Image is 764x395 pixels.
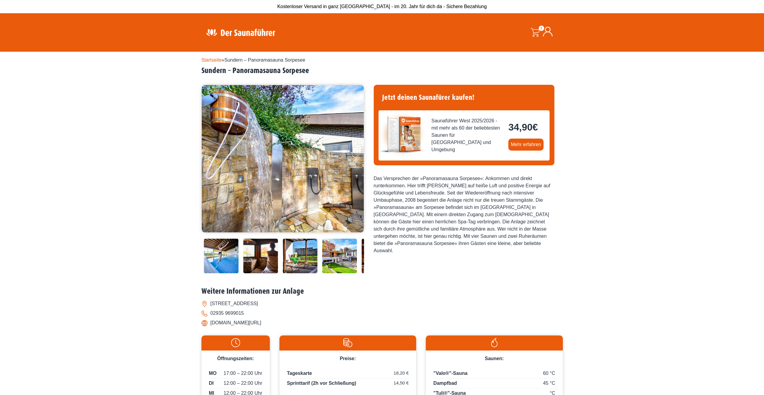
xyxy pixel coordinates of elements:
[204,338,267,347] img: Uhr-weiss.svg
[429,338,560,347] img: Flamme-weiss.svg
[543,370,555,377] span: 60 °C
[282,338,413,347] img: Preise-weiss.svg
[201,318,563,328] li: [DOMAIN_NAME][URL]
[201,299,563,308] li: [STREET_ADDRESS]
[351,153,366,168] button: Next
[433,381,457,386] span: Dampfbad
[209,380,214,387] span: DI
[207,153,223,168] button: Previous
[433,371,467,376] span: "Valo®"-Sauna
[201,308,563,318] li: 02935 9699015
[201,287,563,296] h2: Weitere Informationen zur Anlage
[224,380,262,387] span: 12:00 – 22:00 Uhr
[224,57,305,63] span: Sundern – Panoramasauna Sorpesee
[539,26,544,31] span: 0
[394,380,409,387] span: 14,50 €
[485,356,504,361] span: Saunen:
[432,117,504,153] span: Saunaführer West 2025/2026 - mit mehr als 60 der beliebtesten Saunen für [GEOGRAPHIC_DATA] und Um...
[287,380,409,387] p: Sprinttarif (2h vor Schließung)
[379,110,427,158] img: der-saunafuehrer-2025-west.jpg
[394,370,409,377] span: 18,20 €
[508,139,544,151] a: Mehr erfahren
[532,122,538,133] span: €
[209,370,217,377] span: MO
[224,370,262,377] span: 17:00 – 22:00 Uhr
[543,380,555,387] span: 45 °C
[374,175,554,254] div: Das Versprechen der »Panoramasauna Sorpesee«: Ankommen und direkt runterkommen. Hier trifft [PERS...
[340,356,356,361] span: Preise:
[379,90,550,106] h4: Jetzt deinen Saunafürer kaufen!
[217,356,254,361] span: Öffnungszeiten:
[277,4,487,9] span: Kostenloser Versand in ganz [GEOGRAPHIC_DATA] - im 20. Jahr für dich da - Sichere Bezahlung
[201,57,222,63] a: Startseite
[508,122,538,133] bdi: 34,90
[287,370,409,378] p: Tageskarte
[201,57,305,63] span: »
[201,66,563,75] h2: Sundern – Panoramasauna Sorpesee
